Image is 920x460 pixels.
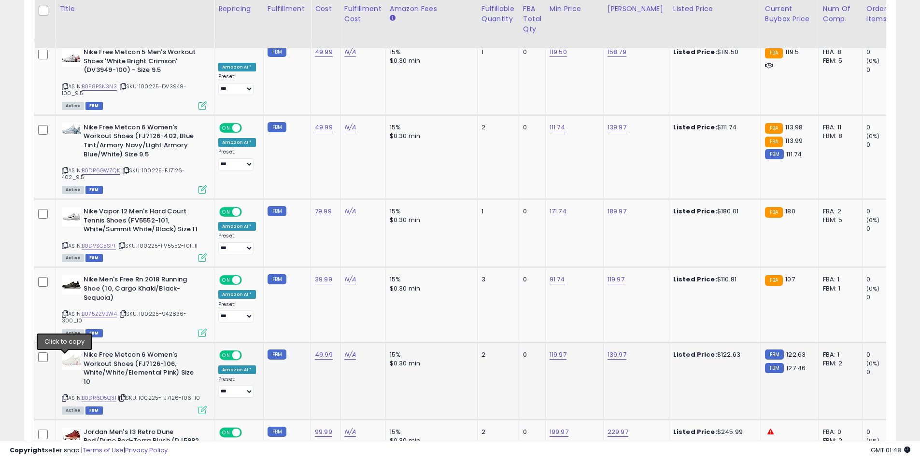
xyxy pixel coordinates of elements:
[62,102,84,110] span: All listings currently available for purchase on Amazon
[866,57,880,65] small: (0%)
[390,56,470,65] div: $0.30 min
[344,350,356,360] a: N/A
[218,4,259,14] div: Repricing
[62,428,81,441] img: 41BypSbphWL._SL40_.jpg
[315,207,332,216] a: 79.99
[673,275,717,284] b: Listed Price:
[608,350,626,360] a: 139.97
[390,284,470,293] div: $0.30 min
[673,275,753,284] div: $110.81
[673,428,753,436] div: $245.99
[390,14,396,23] small: Amazon Fees.
[84,123,201,161] b: Nike Free Metcon 6 Women's Workout Shoes (FJ7126-402, Blue Tint/Armory Navy/Light Armory Blue/Whi...
[218,138,256,147] div: Amazon AI *
[673,350,753,359] div: $122.63
[62,48,81,67] img: 31JUTFDxsML._SL40_.jpg
[62,48,207,109] div: ASIN:
[550,275,565,284] a: 91.74
[823,123,855,132] div: FBA: 11
[481,428,511,436] div: 2
[117,242,198,250] span: | SKU: 100225-FV5552-101_11
[523,48,538,56] div: 0
[765,349,784,360] small: FBM
[866,368,906,376] div: 0
[344,4,382,24] div: Fulfillment Cost
[823,132,855,140] div: FBM: 8
[550,4,599,14] div: Min Price
[390,350,470,359] div: 15%
[823,428,855,436] div: FBA: 0
[218,63,256,71] div: Amazon AI *
[241,276,256,284] span: OFF
[673,427,717,436] b: Listed Price:
[390,428,470,436] div: 15%
[62,350,81,370] img: 31pjZgt6ITL._SL40_.jpg
[390,359,470,368] div: $0.30 min
[390,216,470,224] div: $0.30 min
[765,137,783,147] small: FBA
[866,48,906,56] div: 0
[268,47,286,57] small: FBM
[523,275,538,284] div: 0
[866,428,906,436] div: 0
[62,123,81,135] img: 31O-vTYphQL._SL40_.jpg
[673,4,757,14] div: Listed Price
[85,186,103,194] span: FBM
[481,275,511,284] div: 3
[62,207,207,261] div: ASIN:
[315,123,333,132] a: 49.99
[62,186,84,194] span: All listings currently available for purchase on Amazon
[84,350,201,389] b: Nike Free Metcon 6 Women's Workout Shoes (FJ7126-106, White/White/Elemental Pink) Size 10
[608,207,626,216] a: 189.97
[786,150,802,159] span: 111.74
[785,275,794,284] span: 107
[315,4,336,14] div: Cost
[218,365,256,374] div: Amazon AI *
[84,428,201,457] b: Jordan Men's 13 Retro Dune Red/Dune Red-Terra Blush (DJ5982 601) - 13
[82,394,116,402] a: B0DR6D5Q31
[823,350,855,359] div: FBA: 1
[823,216,855,224] div: FBM: 5
[268,122,286,132] small: FBM
[315,427,332,437] a: 99.99
[550,207,566,216] a: 171.74
[220,208,232,216] span: ON
[550,427,568,437] a: 199.97
[523,123,538,132] div: 0
[82,242,116,250] a: B0DVSC5SPT
[85,406,103,415] span: FBM
[866,140,906,149] div: 0
[673,207,753,216] div: $180.01
[85,329,103,337] span: FBM
[765,363,784,373] small: FBM
[866,123,906,132] div: 0
[866,293,906,302] div: 0
[62,254,84,262] span: All listings currently available for purchase on Amazon
[62,275,81,294] img: 31ibQAar1JL._SL40_.jpg
[823,359,855,368] div: FBM: 2
[218,290,256,299] div: Amazon AI *
[608,275,624,284] a: 119.97
[390,207,470,216] div: 15%
[523,4,541,34] div: FBA Total Qty
[786,350,806,359] span: 122.63
[608,427,628,437] a: 229.97
[523,428,538,436] div: 0
[390,123,470,132] div: 15%
[550,123,565,132] a: 111.74
[673,48,753,56] div: $119.50
[765,123,783,134] small: FBA
[62,350,207,413] div: ASIN:
[823,48,855,56] div: FBA: 8
[823,56,855,65] div: FBM: 5
[785,47,799,56] span: 119.5
[866,275,906,284] div: 0
[608,47,626,57] a: 158.79
[268,4,307,14] div: Fulfillment
[550,47,567,57] a: 119.50
[62,83,186,97] span: | SKU: 100225-DV3949-100_9.5
[315,350,333,360] a: 49.99
[866,224,906,233] div: 0
[84,207,201,237] b: Nike Vapor 12 Men's Hard Court Tennis Shoes (FV5552-101, White/Summit White/Black) Size 11
[523,350,538,359] div: 0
